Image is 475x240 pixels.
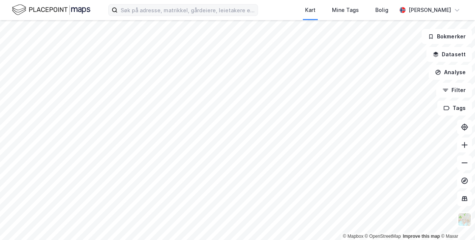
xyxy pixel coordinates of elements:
div: Kart [305,6,316,15]
button: Tags [437,101,472,116]
iframe: Chat Widget [438,204,475,240]
img: logo.f888ab2527a4732fd821a326f86c7f29.svg [12,3,90,16]
button: Filter [436,83,472,98]
div: Bolig [375,6,388,15]
button: Bokmerker [422,29,472,44]
button: Datasett [426,47,472,62]
button: Analyse [429,65,472,80]
div: Kontrollprogram for chat [438,204,475,240]
div: Mine Tags [332,6,359,15]
input: Søk på adresse, matrikkel, gårdeiere, leietakere eller personer [118,4,258,16]
a: Improve this map [403,234,440,239]
a: OpenStreetMap [365,234,401,239]
a: Mapbox [343,234,363,239]
div: [PERSON_NAME] [409,6,451,15]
